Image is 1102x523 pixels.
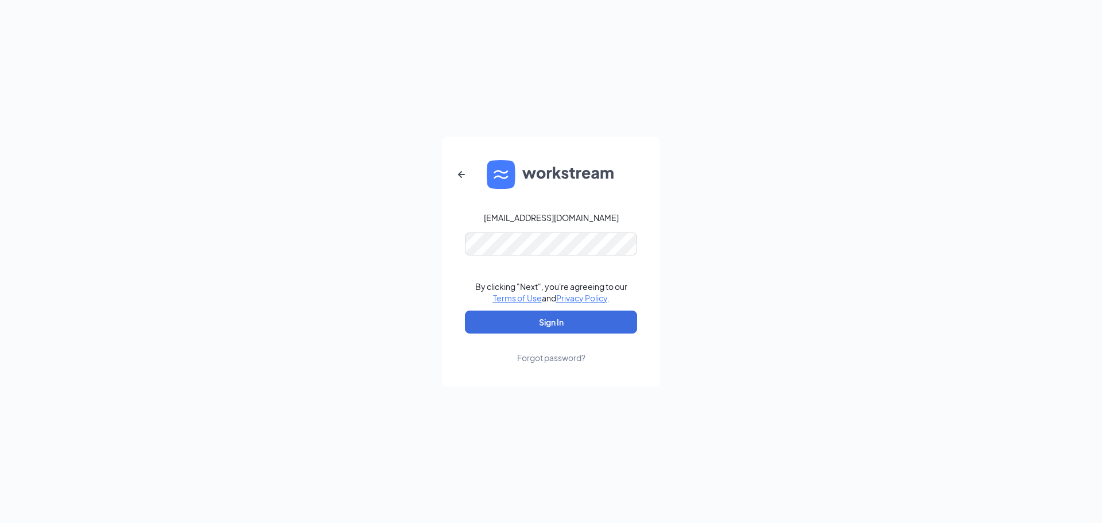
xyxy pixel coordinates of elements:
[455,168,468,181] svg: ArrowLeftNew
[448,161,475,188] button: ArrowLeftNew
[493,293,542,303] a: Terms of Use
[517,352,585,363] div: Forgot password?
[484,212,619,223] div: [EMAIL_ADDRESS][DOMAIN_NAME]
[465,311,637,334] button: Sign In
[556,293,607,303] a: Privacy Policy
[487,160,615,189] img: WS logo and Workstream text
[475,281,627,304] div: By clicking "Next", you're agreeing to our and .
[517,334,585,363] a: Forgot password?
